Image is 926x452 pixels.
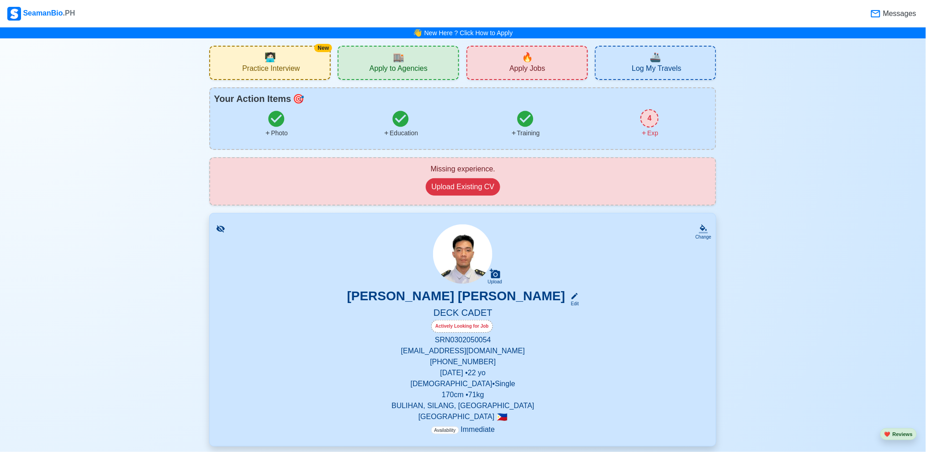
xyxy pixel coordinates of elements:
[488,279,503,285] div: Upload
[641,128,658,138] div: Exp
[221,335,705,346] p: SRN 0302050054
[293,92,304,106] span: todo
[511,128,540,138] div: Training
[221,400,705,411] p: BULIHAN, SILANG, [GEOGRAPHIC_DATA]
[567,300,579,307] div: Edit
[884,431,891,437] span: heart
[393,50,404,64] span: agencies
[509,64,545,75] span: Apply Jobs
[347,288,566,307] h3: [PERSON_NAME] [PERSON_NAME]
[881,8,916,19] span: Messages
[214,92,712,106] div: Your Action Items
[522,50,533,64] span: new
[265,128,288,138] div: Photo
[221,356,705,367] p: [PHONE_NUMBER]
[880,428,917,441] button: heartReviews
[370,64,428,75] span: Apply to Agencies
[265,50,276,64] span: interview
[431,424,495,435] p: Immediate
[695,234,711,240] div: Change
[221,346,705,356] p: [EMAIL_ADDRESS][DOMAIN_NAME]
[221,378,705,389] p: [DEMOGRAPHIC_DATA] • Single
[314,44,332,52] div: New
[242,64,300,75] span: Practice Interview
[632,64,681,75] span: Log My Travels
[221,367,705,378] p: [DATE] • 22 yo
[7,7,21,21] img: Logo
[7,7,75,21] div: SeamanBio
[650,50,661,64] span: travel
[63,9,75,17] span: .PH
[221,411,705,422] p: [GEOGRAPHIC_DATA]
[221,389,705,400] p: 170 cm • 71 kg
[424,29,513,37] a: New Here ? Click How to Apply
[640,109,659,128] div: 4
[497,413,508,421] span: 🇵🇭
[383,128,418,138] div: Education
[217,164,708,175] div: Missing experience.
[431,320,493,333] div: Actively Looking for Job
[411,26,424,40] span: bell
[426,178,501,196] button: Upload Existing CV
[431,426,459,434] span: Availability
[221,307,705,320] h5: DECK CADET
